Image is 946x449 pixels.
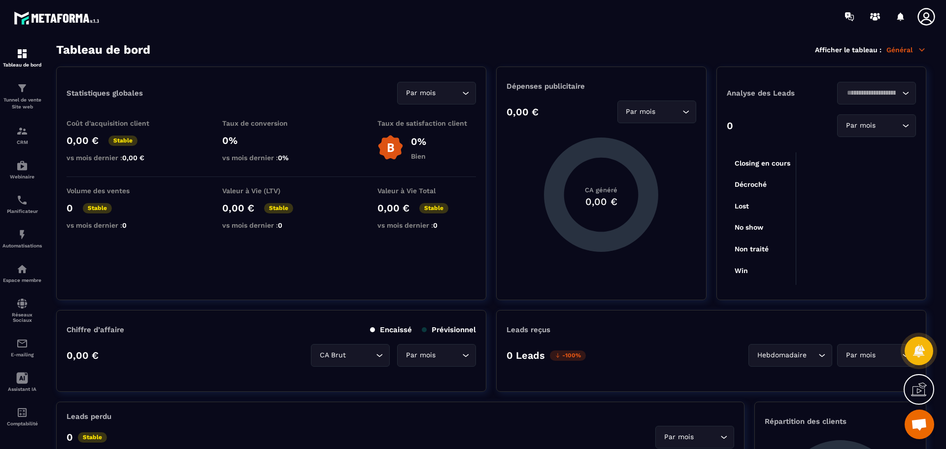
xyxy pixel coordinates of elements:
[2,174,42,179] p: Webinaire
[67,412,111,421] p: Leads perdu
[624,106,658,117] span: Par mois
[16,407,28,418] img: accountant
[16,125,28,137] img: formation
[278,154,289,162] span: 0%
[2,40,42,75] a: formationformationTableau de bord
[83,203,112,213] p: Stable
[16,160,28,172] img: automations
[16,82,28,94] img: formation
[837,114,916,137] div: Search for option
[617,101,696,123] div: Search for option
[16,338,28,349] img: email
[348,350,373,361] input: Search for option
[809,350,816,361] input: Search for option
[397,82,476,104] div: Search for option
[278,221,282,229] span: 0
[438,350,460,361] input: Search for option
[222,202,254,214] p: 0,00 €
[2,75,42,118] a: formationformationTunnel de vente Site web
[419,203,448,213] p: Stable
[122,221,127,229] span: 0
[222,187,321,195] p: Valeur à Vie (LTV)
[16,263,28,275] img: automations
[222,119,321,127] p: Taux de conversion
[2,421,42,426] p: Comptabilité
[905,410,934,439] div: Ouvrir le chat
[14,9,102,27] img: logo
[67,187,165,195] p: Volume des ventes
[317,350,348,361] span: CA Brut
[837,82,916,104] div: Search for option
[844,350,878,361] span: Par mois
[735,267,748,275] tspan: Win
[2,221,42,256] a: automationsautomationsAutomatisations
[16,194,28,206] img: scheduler
[2,312,42,323] p: Réseaux Sociaux
[2,187,42,221] a: schedulerschedulerPlanificateur
[658,106,680,117] input: Search for option
[507,106,539,118] p: 0,00 €
[2,152,42,187] a: automationsautomationsWebinaire
[67,431,73,443] p: 0
[108,136,137,146] p: Stable
[735,202,749,210] tspan: Lost
[411,136,426,147] p: 0%
[844,120,878,131] span: Par mois
[696,432,718,443] input: Search for option
[377,202,409,214] p: 0,00 €
[655,426,734,449] div: Search for option
[377,187,476,195] p: Valeur à Vie Total
[2,386,42,392] p: Assistant IA
[411,152,426,160] p: Bien
[844,88,900,99] input: Search for option
[438,88,460,99] input: Search for option
[2,139,42,145] p: CRM
[67,221,165,229] p: vs mois dernier :
[311,344,390,367] div: Search for option
[2,365,42,399] a: Assistant IA
[2,277,42,283] p: Espace membre
[56,43,150,57] h3: Tableau de bord
[2,352,42,357] p: E-mailing
[735,159,790,168] tspan: Closing en cours
[886,45,926,54] p: Général
[377,119,476,127] p: Taux de satisfaction client
[16,48,28,60] img: formation
[727,89,821,98] p: Analyse des Leads
[878,120,900,131] input: Search for option
[727,120,733,132] p: 0
[222,135,321,146] p: 0%
[662,432,696,443] span: Par mois
[67,119,165,127] p: Coût d'acquisition client
[377,135,404,161] img: b-badge-o.b3b20ee6.svg
[2,290,42,330] a: social-networksocial-networkRéseaux Sociaux
[404,350,438,361] span: Par mois
[222,221,321,229] p: vs mois dernier :
[2,97,42,110] p: Tunnel de vente Site web
[2,399,42,434] a: accountantaccountantComptabilité
[264,203,293,213] p: Stable
[2,256,42,290] a: automationsautomationsEspace membre
[2,62,42,68] p: Tableau de bord
[397,344,476,367] div: Search for option
[815,46,881,54] p: Afficher le tableau :
[222,154,321,162] p: vs mois dernier :
[765,417,916,426] p: Répartition des clients
[507,349,545,361] p: 0 Leads
[377,221,476,229] p: vs mois dernier :
[878,350,900,361] input: Search for option
[507,82,696,91] p: Dépenses publicitaire
[67,325,124,334] p: Chiffre d’affaire
[67,349,99,361] p: 0,00 €
[2,118,42,152] a: formationformationCRM
[433,221,438,229] span: 0
[16,229,28,241] img: automations
[2,208,42,214] p: Planificateur
[2,330,42,365] a: emailemailE-mailing
[78,432,107,443] p: Stable
[735,180,767,188] tspan: Décroché
[370,325,412,334] p: Encaissé
[748,344,832,367] div: Search for option
[67,202,73,214] p: 0
[67,89,143,98] p: Statistiques globales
